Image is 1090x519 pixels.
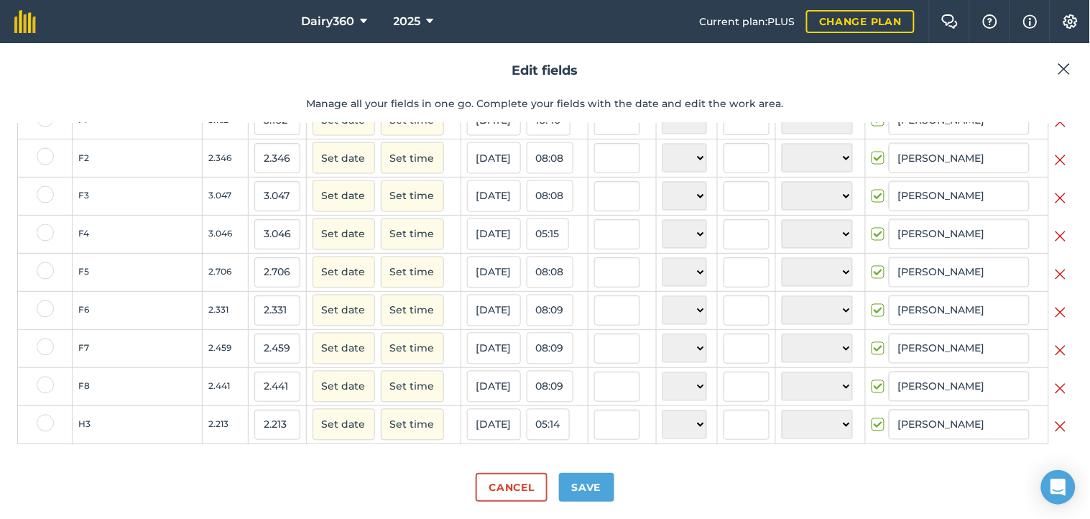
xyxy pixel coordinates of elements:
[381,180,444,212] button: Set time
[202,330,248,368] td: 2.459
[467,180,521,212] button: [DATE]
[313,257,375,288] button: Set date
[806,10,915,33] a: Change plan
[202,178,248,216] td: 3.047
[527,409,570,441] button: 05:14
[1055,190,1066,207] img: svg+xml;base64,PHN2ZyB4bWxucz0iaHR0cDovL3d3dy53My5vcmcvMjAwMC9zdmciIHdpZHRoPSIyMiIgaGVpZ2h0PSIzMC...
[1055,418,1066,436] img: svg+xml;base64,PHN2ZyB4bWxucz0iaHR0cDovL3d3dy53My5vcmcvMjAwMC9zdmciIHdpZHRoPSIyMiIgaGVpZ2h0PSIzMC...
[73,178,203,216] td: F3
[73,406,203,444] td: H3
[313,219,375,250] button: Set date
[527,295,573,326] button: 08:09
[1055,228,1066,245] img: svg+xml;base64,PHN2ZyB4bWxucz0iaHR0cDovL3d3dy53My5vcmcvMjAwMC9zdmciIHdpZHRoPSIyMiIgaGVpZ2h0PSIzMC...
[73,330,203,368] td: F7
[1055,380,1066,398] img: svg+xml;base64,PHN2ZyB4bWxucz0iaHR0cDovL3d3dy53My5vcmcvMjAwMC9zdmciIHdpZHRoPSIyMiIgaGVpZ2h0PSIzMC...
[467,295,521,326] button: [DATE]
[467,371,521,403] button: [DATE]
[527,219,569,250] button: 05:15
[394,13,421,30] span: 2025
[381,257,444,288] button: Set time
[467,142,521,174] button: [DATE]
[73,139,203,178] td: F2
[202,254,248,292] td: 2.706
[527,257,573,288] button: 08:08
[1041,470,1076,505] div: Open Intercom Messenger
[1058,60,1071,78] img: svg+xml;base64,PHN2ZyB4bWxucz0iaHR0cDovL3d3dy53My5vcmcvMjAwMC9zdmciIHdpZHRoPSIyMiIgaGVpZ2h0PSIzMC...
[527,371,573,403] button: 08:09
[73,254,203,292] td: F5
[1055,152,1066,169] img: svg+xml;base64,PHN2ZyB4bWxucz0iaHR0cDovL3d3dy53My5vcmcvMjAwMC9zdmciIHdpZHRoPSIyMiIgaGVpZ2h0PSIzMC...
[476,473,547,502] button: Cancel
[527,180,573,212] button: 08:08
[467,257,521,288] button: [DATE]
[17,60,1073,81] h2: Edit fields
[1055,304,1066,321] img: svg+xml;base64,PHN2ZyB4bWxucz0iaHR0cDovL3d3dy53My5vcmcvMjAwMC9zdmciIHdpZHRoPSIyMiIgaGVpZ2h0PSIzMC...
[1055,266,1066,283] img: svg+xml;base64,PHN2ZyB4bWxucz0iaHR0cDovL3d3dy53My5vcmcvMjAwMC9zdmciIHdpZHRoPSIyMiIgaGVpZ2h0PSIzMC...
[202,216,248,254] td: 3.046
[381,409,444,441] button: Set time
[941,14,959,29] img: Two speech bubbles overlapping with the left bubble in the forefront
[982,14,999,29] img: A question mark icon
[1023,13,1038,30] img: svg+xml;base64,PHN2ZyB4bWxucz0iaHR0cDovL3d3dy53My5vcmcvMjAwMC9zdmciIHdpZHRoPSIxNyIgaGVpZ2h0PSIxNy...
[467,333,521,364] button: [DATE]
[467,219,521,250] button: [DATE]
[381,219,444,250] button: Set time
[202,292,248,330] td: 2.331
[302,13,355,30] span: Dairy360
[381,371,444,403] button: Set time
[73,216,203,254] td: F4
[73,368,203,406] td: F8
[527,333,573,364] button: 08:09
[202,406,248,444] td: 2.213
[202,139,248,178] td: 2.346
[1055,342,1066,359] img: svg+xml;base64,PHN2ZyB4bWxucz0iaHR0cDovL3d3dy53My5vcmcvMjAwMC9zdmciIHdpZHRoPSIyMiIgaGVpZ2h0PSIzMC...
[1062,14,1079,29] img: A cog icon
[527,142,573,174] button: 08:08
[381,142,444,174] button: Set time
[559,473,614,502] button: Save
[313,409,375,441] button: Set date
[313,295,375,326] button: Set date
[17,96,1073,111] p: Manage all your fields in one go. Complete your fields with the date and edit the work area.
[381,295,444,326] button: Set time
[467,409,521,441] button: [DATE]
[14,10,36,33] img: fieldmargin Logo
[699,14,795,29] span: Current plan : PLUS
[313,371,375,403] button: Set date
[73,292,203,330] td: F6
[313,142,375,174] button: Set date
[202,368,248,406] td: 2.441
[313,180,375,212] button: Set date
[313,333,375,364] button: Set date
[381,333,444,364] button: Set time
